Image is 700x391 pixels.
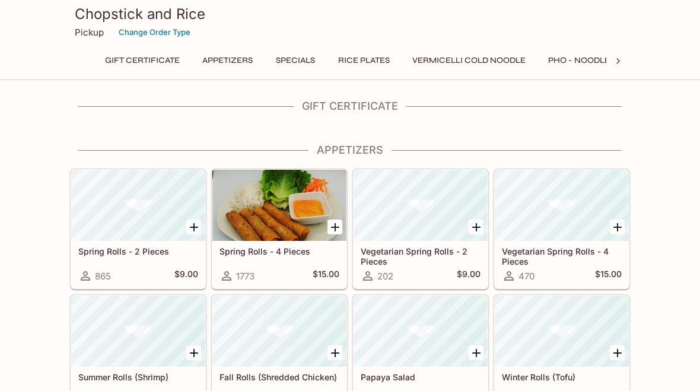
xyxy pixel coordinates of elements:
[113,23,196,42] button: Change Order Type
[236,271,254,282] span: 1773
[71,169,206,289] a: Spring Rolls - 2 Pieces865$9.00
[95,271,111,282] span: 865
[469,345,483,360] button: Add Papaya Salad
[542,52,641,69] button: Pho - Noodle Soup
[71,295,205,367] div: Summer Rolls (Shrimp)
[495,170,629,241] div: Vegetarian Spring Rolls - 4 Pieces
[610,220,625,234] button: Add Vegetarian Spring Rolls - 4 Pieces
[212,170,346,241] div: Spring Rolls - 4 Pieces
[212,295,346,367] div: Fall Rolls (Shredded Chicken)
[332,52,396,69] button: Rice Plates
[495,295,629,367] div: Winter Rolls (Tofu)
[354,295,488,367] div: Papaya Salad
[313,269,339,283] h5: $15.00
[327,220,342,234] button: Add Spring Rolls - 4 Pieces
[70,100,630,113] h4: Gift Certificate
[78,246,198,256] h5: Spring Rolls - 2 Pieces
[196,52,259,69] button: Appetizers
[494,169,629,289] a: Vegetarian Spring Rolls - 4 Pieces470$15.00
[98,52,186,69] button: Gift Certificate
[361,246,481,266] h5: Vegetarian Spring Rolls - 2 Pieces
[186,345,201,360] button: Add Summer Rolls (Shrimp)
[269,52,322,69] button: Specials
[78,372,198,382] h5: Summer Rolls (Shrimp)
[327,345,342,360] button: Add Fall Rolls (Shredded Chicken)
[406,52,532,69] button: Vermicelli Cold Noodle
[75,27,104,38] p: Pickup
[186,220,201,234] button: Add Spring Rolls - 2 Pieces
[502,372,622,382] h5: Winter Rolls (Tofu)
[212,169,347,289] a: Spring Rolls - 4 Pieces1773$15.00
[377,271,393,282] span: 202
[353,169,488,289] a: Vegetarian Spring Rolls - 2 Pieces202$9.00
[71,170,205,241] div: Spring Rolls - 2 Pieces
[457,269,481,283] h5: $9.00
[75,5,625,23] h3: Chopstick and Rice
[518,271,534,282] span: 470
[354,170,488,241] div: Vegetarian Spring Rolls - 2 Pieces
[595,269,622,283] h5: $15.00
[219,372,339,382] h5: Fall Rolls (Shredded Chicken)
[469,220,483,234] button: Add Vegetarian Spring Rolls - 2 Pieces
[502,246,622,266] h5: Vegetarian Spring Rolls - 4 Pieces
[174,269,198,283] h5: $9.00
[219,246,339,256] h5: Spring Rolls - 4 Pieces
[361,372,481,382] h5: Papaya Salad
[610,345,625,360] button: Add Winter Rolls (Tofu)
[70,144,630,157] h4: Appetizers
